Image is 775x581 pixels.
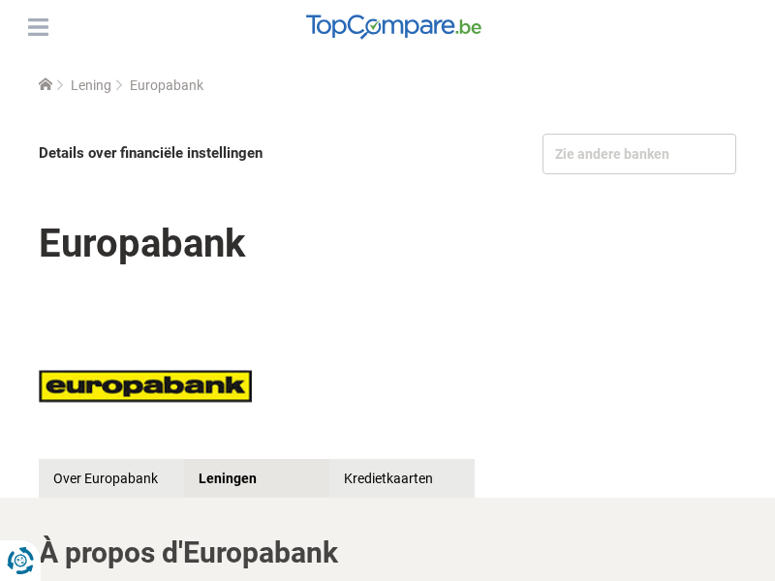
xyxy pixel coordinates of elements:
img: TopCompare [306,15,481,40]
a: Over Europabank [39,459,184,498]
div: Details over financiële instellingen [39,134,384,173]
span: Europabank [130,77,203,93]
a: Leningen [184,459,329,498]
button: Menu [23,13,52,42]
a: Kredietkaarten [329,459,475,498]
h1: Europabank [39,207,736,280]
b: À propos d'Europabank [39,535,338,569]
a: Lening [71,77,111,93]
div: Zie andere banken [542,134,736,174]
img: Europabank [39,333,252,440]
a: Home [39,77,52,93]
